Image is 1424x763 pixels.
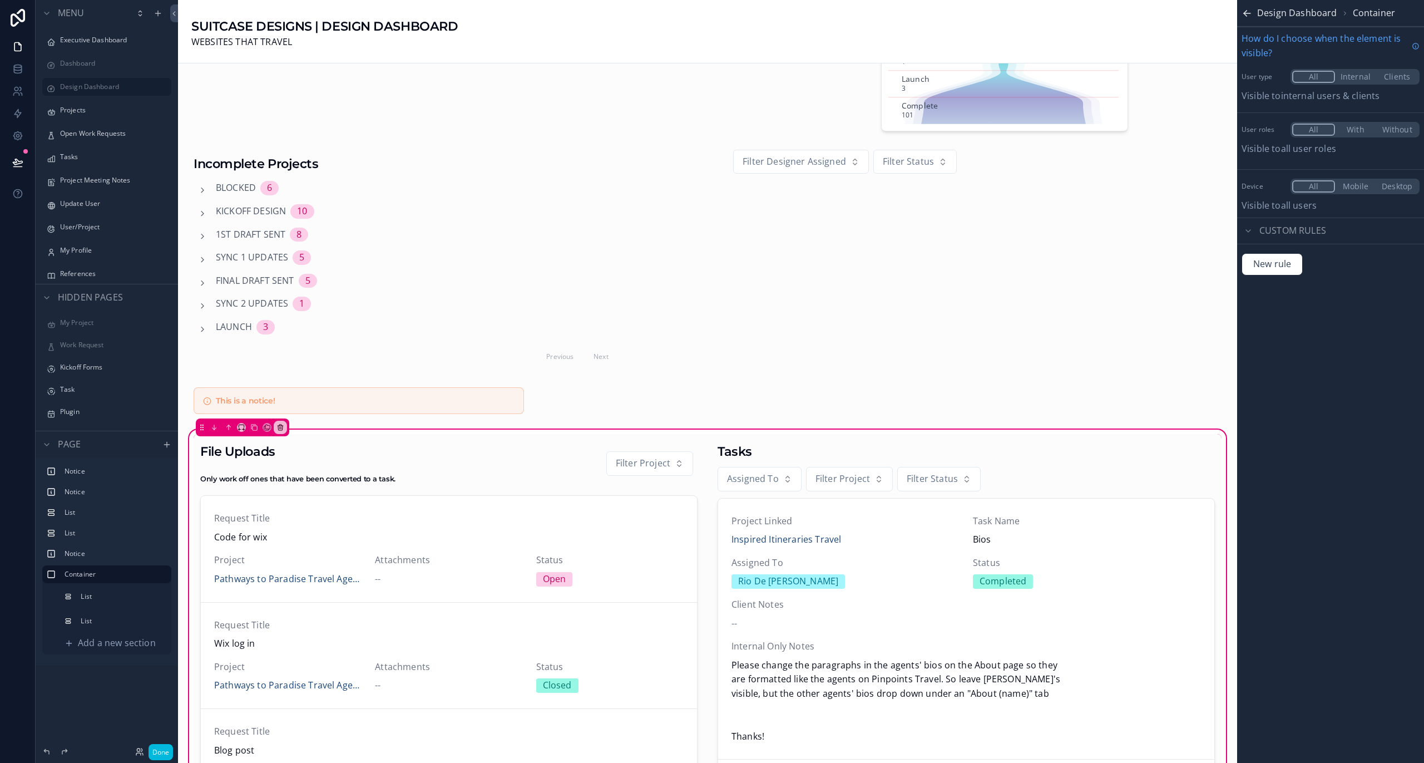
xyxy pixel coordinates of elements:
[1242,182,1286,191] label: Device
[58,291,123,305] span: Hidden pages
[1242,72,1286,81] label: User type
[1292,180,1335,193] button: All
[60,176,165,185] label: Project Meeting Notes
[1335,124,1377,136] button: With
[1292,124,1335,136] button: All
[60,82,165,91] label: Design Dashboard
[60,341,165,349] label: Work Request
[78,636,156,651] span: Add a new section
[60,223,165,232] label: User/Project
[81,592,160,601] label: List
[60,385,165,394] label: Task
[65,529,162,538] label: List
[1353,6,1395,21] span: Container
[36,457,178,666] div: scrollable content
[1242,199,1420,213] p: Visible to
[1281,199,1317,211] span: all users
[1242,142,1420,156] p: Visible to
[65,570,162,579] label: Container
[1376,180,1418,193] button: Desktop
[81,617,160,626] label: List
[1242,125,1286,134] label: User roles
[1259,224,1326,238] span: Custom rules
[60,363,165,372] label: Kickoff Forms
[1242,32,1420,60] a: How do I choose when the element is visible?
[60,199,165,208] label: Update User
[1376,71,1418,83] button: Clients
[1281,142,1336,155] span: All user roles
[60,318,165,327] label: My Project
[60,129,165,138] label: Open Work Requests
[191,35,458,50] span: WEBSITES THAT TRAVEL
[1249,257,1296,272] span: New rule
[1335,71,1377,83] button: Internal
[58,437,81,452] span: Page
[1281,90,1380,102] span: Internal users & clients
[58,6,85,21] span: Menu
[191,18,458,35] h1: SUITCASE DESIGNS | DESIGN DASHBOARD
[60,106,165,115] label: Projects
[65,508,162,517] label: List
[60,36,165,45] label: Executive Dashboard
[1257,6,1337,21] span: Design Dashboard
[60,269,165,278] label: References
[60,407,165,416] label: Plugin
[65,488,162,496] label: Notice
[60,246,165,255] label: My Profile
[65,467,162,476] label: Notice
[1292,71,1335,83] button: All
[1242,32,1407,60] span: How do I choose when the element is visible?
[1242,253,1303,275] button: New rule
[60,152,165,161] label: Tasks
[149,744,173,760] button: Done
[65,549,162,558] label: Notice
[1242,89,1420,104] p: Visible to
[1376,124,1418,136] button: Without
[60,59,165,68] label: Dashboard
[1335,180,1377,193] button: Mobile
